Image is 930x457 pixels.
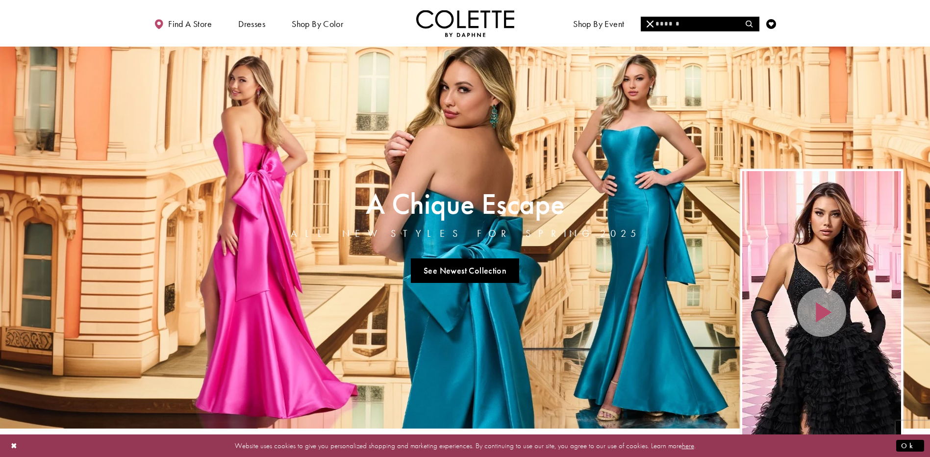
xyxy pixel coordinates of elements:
[571,10,627,37] span: Shop By Event
[411,258,520,283] a: See Newest Collection A Chique Escape All New Styles For Spring 2025
[6,437,23,454] button: Close Dialog
[896,439,924,452] button: Submit Dialog
[740,17,759,31] button: Submit Search
[649,10,721,37] a: Meet the designer
[573,19,624,29] span: Shop By Event
[238,19,265,29] span: Dresses
[742,10,757,37] a: Toggle search
[292,19,343,29] span: Shop by color
[764,10,779,37] a: Check Wishlist
[416,10,514,37] a: Visit Home Page
[416,10,514,37] img: Colette by Daphne
[168,19,212,29] span: Find a store
[682,440,694,450] a: here
[641,17,660,31] button: Close Search
[641,17,759,31] div: Search form
[151,10,214,37] a: Find a store
[71,439,859,452] p: Website uses cookies to give you personalized shopping and marketing experiences. By continuing t...
[236,10,268,37] span: Dresses
[641,17,759,31] input: Search
[289,10,346,37] span: Shop by color
[288,254,643,287] ul: Slider Links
